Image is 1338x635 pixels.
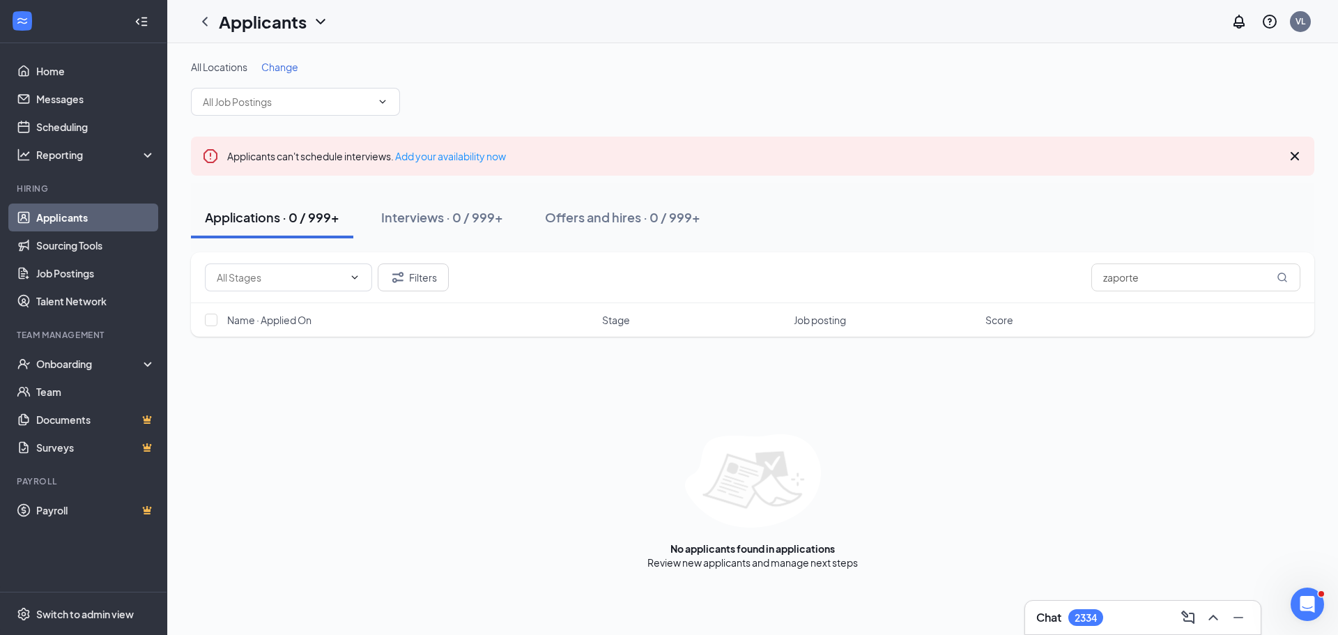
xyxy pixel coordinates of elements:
[1075,612,1097,624] div: 2334
[205,208,339,226] div: Applications · 0 / 999+
[36,57,155,85] a: Home
[17,357,31,371] svg: UserCheck
[36,496,155,524] a: PayrollCrown
[36,406,155,434] a: DocumentsCrown
[1295,15,1305,27] div: VL
[349,272,360,283] svg: ChevronDown
[261,61,298,73] span: Change
[1291,588,1324,621] iframe: Intercom live chat
[202,148,219,165] svg: Error
[1286,148,1303,165] svg: Cross
[227,313,312,327] span: Name · Applied On
[1202,606,1224,629] button: ChevronUp
[17,148,31,162] svg: Analysis
[378,263,449,291] button: Filter Filters
[381,208,503,226] div: Interviews · 0 / 999+
[602,313,630,327] span: Stage
[203,94,371,109] input: All Job Postings
[36,231,155,259] a: Sourcing Tools
[390,269,406,286] svg: Filter
[17,183,153,194] div: Hiring
[134,15,148,29] svg: Collapse
[227,150,506,162] span: Applicants can't schedule interviews.
[985,313,1013,327] span: Score
[17,475,153,487] div: Payroll
[1261,13,1278,30] svg: QuestionInfo
[1231,13,1247,30] svg: Notifications
[36,85,155,113] a: Messages
[219,10,307,33] h1: Applicants
[36,607,134,621] div: Switch to admin view
[685,434,821,528] img: empty-state
[191,61,247,73] span: All Locations
[15,14,29,28] svg: WorkstreamLogo
[1180,609,1197,626] svg: ComposeMessage
[36,148,156,162] div: Reporting
[545,208,700,226] div: Offers and hires · 0 / 999+
[1277,272,1288,283] svg: MagnifyingGlass
[36,287,155,315] a: Talent Network
[312,13,329,30] svg: ChevronDown
[36,113,155,141] a: Scheduling
[377,96,388,107] svg: ChevronDown
[794,313,846,327] span: Job posting
[36,434,155,461] a: SurveysCrown
[36,204,155,231] a: Applicants
[1036,610,1061,625] h3: Chat
[17,329,153,341] div: Team Management
[1227,606,1249,629] button: Minimize
[36,378,155,406] a: Team
[217,270,344,285] input: All Stages
[197,13,213,30] svg: ChevronLeft
[36,357,144,371] div: Onboarding
[36,259,155,287] a: Job Postings
[647,556,858,569] div: Review new applicants and manage next steps
[670,542,835,556] div: No applicants found in applications
[1205,609,1222,626] svg: ChevronUp
[17,607,31,621] svg: Settings
[395,150,506,162] a: Add your availability now
[1177,606,1199,629] button: ComposeMessage
[1230,609,1247,626] svg: Minimize
[1091,263,1300,291] input: Search in applications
